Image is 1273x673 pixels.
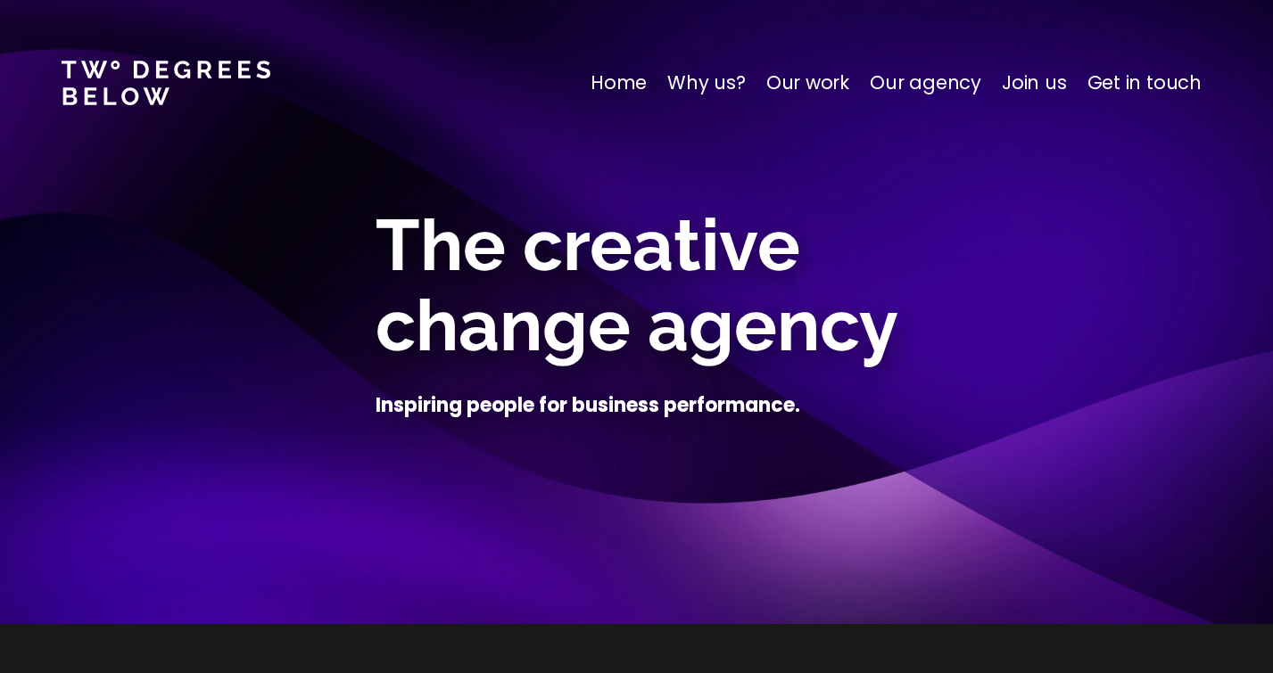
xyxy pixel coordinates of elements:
a: Get in touch [1087,69,1202,97]
span: The creative change agency [376,203,898,367]
a: Join us [1002,69,1067,97]
a: Home [591,69,647,97]
a: Why us? [667,69,746,97]
a: Our work [766,69,849,97]
a: Our agency [870,69,981,97]
h4: Inspiring people for business performance. [376,392,800,419]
